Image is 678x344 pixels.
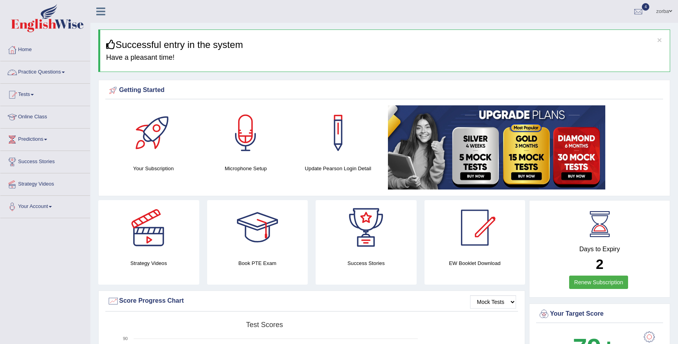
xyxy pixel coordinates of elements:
a: Success Stories [0,151,90,171]
h4: Update Pearson Login Detail [296,164,380,173]
img: small5.jpg [388,105,605,189]
a: Home [0,39,90,59]
h4: Strategy Videos [98,259,199,267]
h4: Days to Expiry [538,246,661,253]
h4: Book PTE Exam [207,259,308,267]
h4: Your Subscription [111,164,196,173]
a: Practice Questions [0,61,90,81]
a: Tests [0,84,90,103]
text: 90 [123,336,128,341]
h4: Success Stories [316,259,417,267]
h4: EW Booklet Download [424,259,525,267]
b: 2 [596,256,603,272]
a: Predictions [0,129,90,148]
h4: Microphone Setup [204,164,288,173]
a: Online Class [0,106,90,126]
a: Your Account [0,196,90,215]
div: Score Progress Chart [107,295,516,307]
button: × [657,36,662,44]
div: Your Target Score [538,308,661,320]
a: Renew Subscription [569,276,628,289]
a: Strategy Videos [0,173,90,193]
span: 4 [642,3,650,11]
div: Getting Started [107,85,661,96]
h4: Have a pleasant time! [106,54,664,62]
tspan: Test scores [246,321,283,329]
h3: Successful entry in the system [106,40,664,50]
